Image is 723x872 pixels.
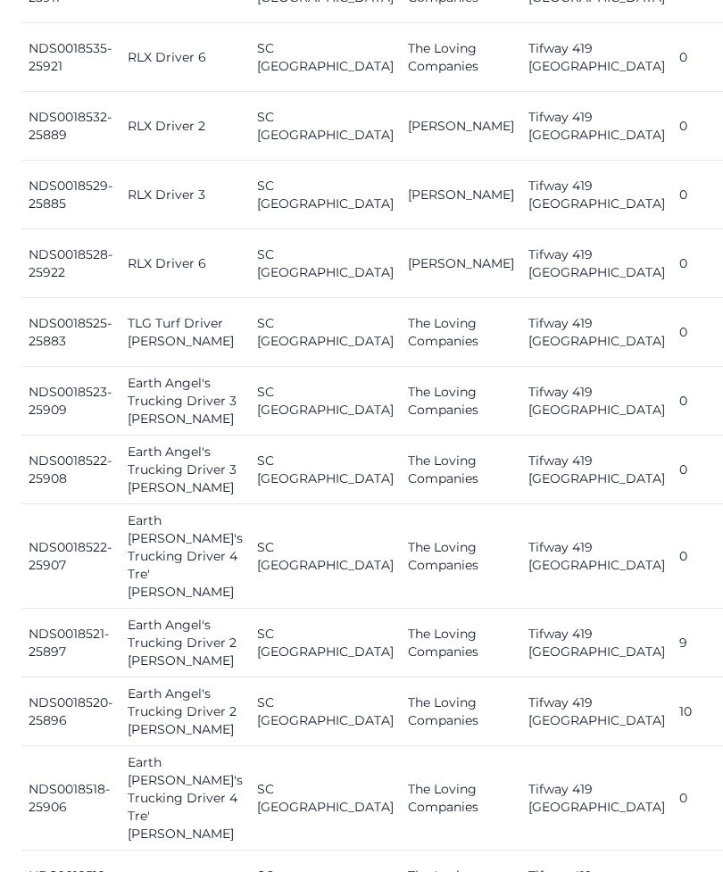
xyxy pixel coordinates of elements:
td: The Loving Companies [401,436,521,504]
td: RLX Driver 6 [120,229,250,298]
td: Earth [PERSON_NAME]'s Trucking Driver 4 Tre' [PERSON_NAME] [120,504,250,609]
td: SC [GEOGRAPHIC_DATA] [250,92,401,161]
td: SC [GEOGRAPHIC_DATA] [250,161,401,229]
td: Tifway 419 [GEOGRAPHIC_DATA] [521,367,672,436]
td: NDS0018522-25908 [21,436,120,504]
td: NDS0018522-25907 [21,504,120,609]
td: Earth [PERSON_NAME]'s Trucking Driver 4 Tre' [PERSON_NAME] [120,746,250,851]
td: The Loving Companies [401,23,521,92]
td: Earth Angel's Trucking Driver 2 [PERSON_NAME] [120,677,250,746]
td: SC [GEOGRAPHIC_DATA] [250,23,401,92]
td: NDS0018523-25909 [21,367,120,436]
td: Tifway 419 [GEOGRAPHIC_DATA] [521,746,672,851]
td: Earth Angel's Trucking Driver 3 [PERSON_NAME] [120,367,250,436]
td: RLX Driver 6 [120,23,250,92]
td: NDS0018525-25883 [21,298,120,367]
td: [PERSON_NAME] [401,229,521,298]
td: SC [GEOGRAPHIC_DATA] [250,367,401,436]
td: Tifway 419 [GEOGRAPHIC_DATA] [521,92,672,161]
td: The Loving Companies [401,298,521,367]
td: SC [GEOGRAPHIC_DATA] [250,677,401,746]
td: NDS0018532-25889 [21,92,120,161]
td: The Loving Companies [401,609,521,677]
td: [PERSON_NAME] [401,161,521,229]
td: Earth Angel's Trucking Driver 2 [PERSON_NAME] [120,609,250,677]
td: NDS0018529-25885 [21,161,120,229]
td: The Loving Companies [401,367,521,436]
td: The Loving Companies [401,677,521,746]
td: Tifway 419 [GEOGRAPHIC_DATA] [521,677,672,746]
td: SC [GEOGRAPHIC_DATA] [250,504,401,609]
td: NDS0018528-25922 [21,229,120,298]
td: Tifway 419 [GEOGRAPHIC_DATA] [521,229,672,298]
td: NDS0018535-25921 [21,23,120,92]
td: [PERSON_NAME] [401,92,521,161]
td: NDS0018521-25897 [21,609,120,677]
td: The Loving Companies [401,746,521,851]
td: NDS0018520-25896 [21,677,120,746]
td: Tifway 419 [GEOGRAPHIC_DATA] [521,23,672,92]
td: RLX Driver 2 [120,92,250,161]
td: Earth Angel's Trucking Driver 3 [PERSON_NAME] [120,436,250,504]
td: The Loving Companies [401,504,521,609]
td: SC [GEOGRAPHIC_DATA] [250,746,401,851]
td: Tifway 419 [GEOGRAPHIC_DATA] [521,161,672,229]
td: RLX Driver 3 [120,161,250,229]
td: Tifway 419 [GEOGRAPHIC_DATA] [521,504,672,609]
td: SC [GEOGRAPHIC_DATA] [250,436,401,504]
td: SC [GEOGRAPHIC_DATA] [250,229,401,298]
td: Tifway 419 [GEOGRAPHIC_DATA] [521,436,672,504]
td: Tifway 419 [GEOGRAPHIC_DATA] [521,609,672,677]
td: NDS0018518-25906 [21,746,120,851]
td: Tifway 419 [GEOGRAPHIC_DATA] [521,298,672,367]
td: SC [GEOGRAPHIC_DATA] [250,609,401,677]
td: SC [GEOGRAPHIC_DATA] [250,298,401,367]
td: TLG Turf Driver [PERSON_NAME] [120,298,250,367]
